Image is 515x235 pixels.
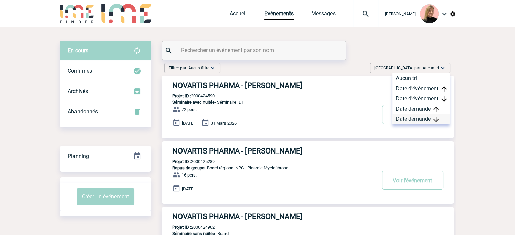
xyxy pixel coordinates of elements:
div: Date d'événement [392,94,450,104]
span: Archivés [68,88,88,94]
a: NOVARTIS PHARMA - [PERSON_NAME] [162,212,454,221]
img: arrow_upward.png [433,107,439,112]
div: Retrouvez ici tous les événements que vous avez décidé d'archiver [60,81,151,101]
h3: NOVARTIS PHARMA - [PERSON_NAME] [172,212,375,221]
a: Evénements [264,10,294,20]
span: Aucun tri [423,66,439,70]
p: 2000424902 [162,225,215,230]
span: 16 pers. [181,172,197,178]
a: Planning [60,146,151,166]
button: Créer un événement [77,188,134,205]
b: Projet ID : [172,159,191,164]
a: Accueil [230,10,247,20]
a: Messages [311,10,336,20]
button: Voir l'événement [382,105,443,124]
h3: NOVARTIS PHARMA - [PERSON_NAME] [172,81,375,90]
p: - Séminaire IDF [162,100,375,105]
a: NOVARTIS PHARMA - [PERSON_NAME] [162,81,454,90]
div: Retrouvez ici tous vos événements annulés [60,101,151,122]
div: Date d'événement [392,84,450,94]
span: Abandonnés [68,108,98,115]
p: 2000424590 [162,93,215,98]
p: - Board régional NPC - Picardie Myélofibrose [162,165,375,170]
div: Aucun tri [392,73,450,84]
span: 72 pers. [181,107,197,112]
span: Filtrer par : [169,65,209,71]
a: NOVARTIS PHARMA - [PERSON_NAME] [162,147,454,155]
p: 2000425289 [162,159,215,164]
input: Rechercher un événement par son nom [179,45,330,55]
span: Repas de groupe [172,165,205,170]
div: Date demande [392,114,450,124]
img: baseline_expand_more_white_24dp-b.png [439,65,446,71]
b: Projet ID : [172,225,191,230]
span: Aucun filtre [188,66,209,70]
img: IME-Finder [60,4,95,23]
h3: NOVARTIS PHARMA - [PERSON_NAME] [172,147,375,155]
button: Voir l'événement [382,171,443,190]
b: Projet ID : [172,93,191,98]
span: Confirmés [68,68,92,74]
span: 31 Mars 2026 [211,121,237,126]
span: Séminaire avec nuitée [172,100,215,105]
img: 131233-0.png [420,4,439,23]
img: arrow_downward.png [441,96,447,102]
div: Retrouvez ici tous vos événements organisés par date et état d'avancement [60,146,151,166]
span: [DATE] [182,121,194,126]
span: [DATE] [182,186,194,191]
span: [PERSON_NAME] [385,11,416,16]
div: Date demande [392,104,450,114]
span: En cours [68,47,88,54]
img: arrow_downward.png [433,117,439,122]
img: arrow_upward.png [441,86,447,92]
div: Retrouvez ici tous vos évènements avant confirmation [60,41,151,61]
span: Planning [68,153,89,159]
span: [GEOGRAPHIC_DATA] par : [374,65,439,71]
img: baseline_expand_more_white_24dp-b.png [209,65,216,71]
